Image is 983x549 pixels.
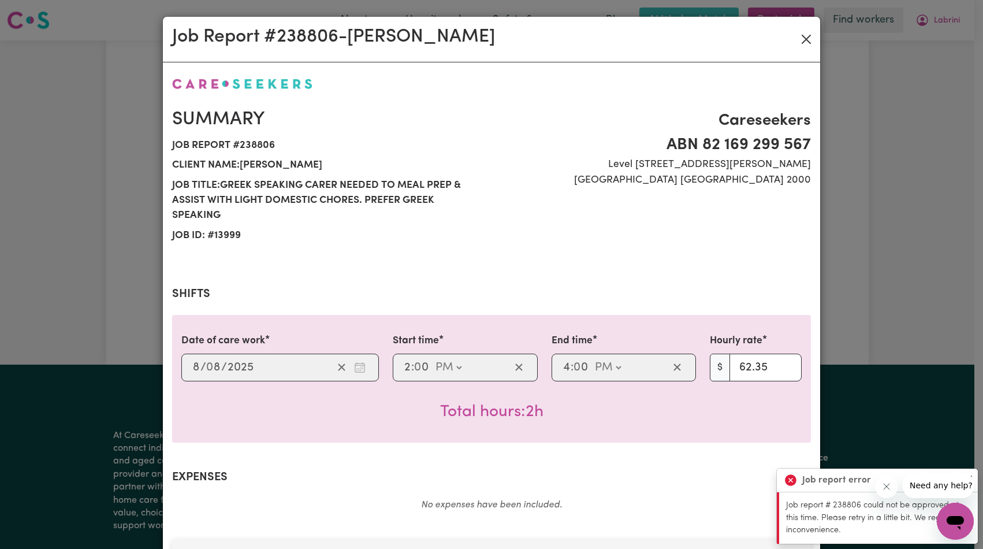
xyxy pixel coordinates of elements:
h2: Shifts [172,287,811,301]
span: Total hours worked: 2 hours [440,404,543,420]
span: $ [710,354,730,381]
iframe: Button to launch messaging window [937,503,974,540]
span: ABN 82 169 299 567 [498,133,811,157]
span: Job title: Greek speaking Carer needed to meal prep & assist with light domestic chores. Prefer g... [172,176,485,226]
button: Enter the date of care work [351,359,369,376]
span: [GEOGRAPHIC_DATA] [GEOGRAPHIC_DATA] 2000 [498,173,811,188]
span: 0 [574,362,580,373]
span: 0 [206,362,213,373]
input: ---- [227,359,254,376]
label: End time [552,333,593,348]
span: / [221,361,227,374]
input: -- [207,359,221,376]
button: Clear date [333,359,351,376]
p: Job report # 238806 could not be approved at this time. Please retry in a little bit. We regret t... [786,499,971,537]
span: Job ID: # 13999 [172,226,485,246]
span: Level [STREET_ADDRESS][PERSON_NAME] [498,157,811,172]
input: -- [192,359,200,376]
span: : [411,361,414,374]
span: / [200,361,206,374]
input: -- [415,359,430,376]
span: Job report # 238806 [172,136,485,155]
span: 0 [414,362,421,373]
label: Start time [393,333,439,348]
input: -- [404,359,411,376]
label: Hourly rate [710,333,762,348]
h2: Expenses [172,470,811,484]
span: : [571,361,574,374]
img: Careseekers logo [172,79,312,89]
h2: Job Report # 238806 - [PERSON_NAME] [172,26,495,48]
span: Client name: [PERSON_NAME] [172,155,485,175]
span: Careseekers [498,109,811,133]
h2: Summary [172,109,485,131]
iframe: Message from company [903,473,974,498]
button: Close [797,30,816,49]
iframe: Close message [875,475,898,498]
strong: Job report error [802,473,871,487]
input: -- [574,359,589,376]
em: No expenses have been included. [421,500,562,510]
label: Date of care work [181,333,265,348]
input: -- [563,359,571,376]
